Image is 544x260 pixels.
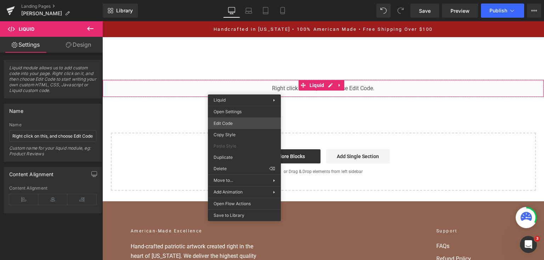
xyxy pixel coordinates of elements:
[21,4,103,9] a: Landing Pages
[214,189,273,195] span: Add Animation
[9,167,53,177] div: Content Alignment
[214,154,275,161] span: Duplicate
[393,4,408,18] button: Redo
[9,186,96,191] div: Content Alignment
[269,166,275,172] span: ⌫
[9,145,96,161] div: Custom name for your liquid module, eg: Product Reviews
[205,59,224,69] span: Liquid
[224,128,288,142] a: Add Single Section
[111,5,330,11] a: Handcrafted in [US_STATE] • 100% American Made • Free Shipping Over $100
[53,37,104,53] a: Design
[154,128,218,142] a: Explore Blocks
[214,97,226,103] span: Liquid
[481,4,524,18] button: Publish
[450,7,470,15] span: Preview
[334,233,413,242] a: Refund Policy
[274,4,291,18] a: Mobile
[489,8,507,13] span: Publish
[214,143,275,149] span: Paste Style
[214,201,275,207] span: Open Flow Actions
[103,4,138,18] a: New Library
[233,59,242,69] a: Expand / Collapse
[9,65,96,98] span: Liquid module allows us to add custom code into your page. Right click on it, and then choose Edi...
[419,7,431,15] span: Save
[442,4,478,18] a: Preview
[223,4,240,18] a: Desktop
[21,11,62,16] span: [PERSON_NAME]
[9,122,96,127] div: Name
[116,7,133,14] span: Library
[214,120,275,127] span: Edit Code
[214,166,269,172] span: Delete
[527,4,541,18] button: More
[214,177,273,184] span: Move to...
[334,221,413,229] a: FAQs
[20,148,422,153] p: or Drag & Drop elements from left sidebar
[240,4,257,18] a: Laptop
[28,221,163,249] p: Hand-crafted patriotic artwork created right in the heart of [US_STATE]. We deliver the highest q...
[214,212,275,219] span: Save to Library
[9,104,23,114] div: Name
[334,207,413,214] h2: Support
[19,26,34,32] span: Liquid
[257,4,274,18] a: Tablet
[534,236,540,242] span: 3
[376,4,391,18] button: Undo
[520,236,537,253] iframe: Intercom live chat
[28,207,163,214] h2: American-Made Excellence
[214,132,275,138] span: Copy Style
[214,109,275,115] span: Open Settings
